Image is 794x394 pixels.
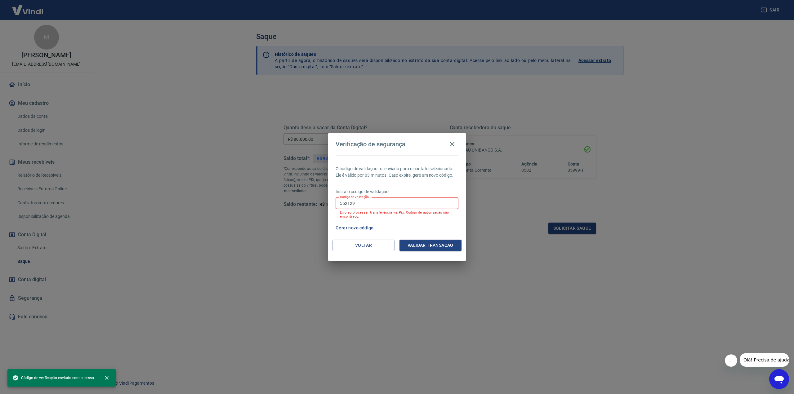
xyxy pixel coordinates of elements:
button: close [100,371,114,385]
p: Erro ao processar transferência via Pix: Código de autorização não encontrado. [340,210,454,219]
span: Código de verificação enviado com sucesso. [12,375,95,381]
h4: Verificação de segurança [336,140,405,148]
label: Código de validação [340,195,369,199]
iframe: Fechar mensagem [725,354,737,367]
button: Validar transação [399,240,462,251]
p: O código de validação foi enviado para o contato selecionado. Ele é válido por 03 minutos. Caso e... [336,166,458,179]
button: Gerar novo código [333,222,376,234]
iframe: Mensagem da empresa [740,353,789,367]
button: Voltar [332,240,395,251]
p: Insira o código de validação [336,188,458,195]
iframe: Botão para abrir a janela de mensagens [769,369,789,389]
span: Olá! Precisa de ajuda? [4,4,52,9]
